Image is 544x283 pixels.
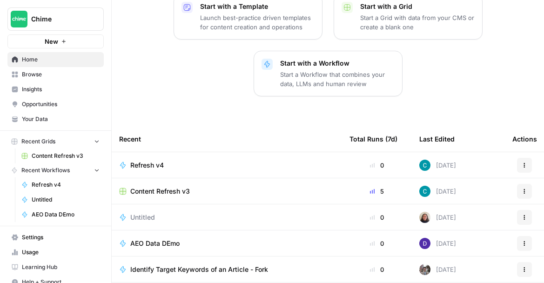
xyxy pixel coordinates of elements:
[7,230,104,245] a: Settings
[280,70,395,88] p: Start a Workflow that combines your data, LLMs and human review
[419,160,430,171] img: j9qb2ccshb41yxhj1huxr8tzk937
[7,67,104,82] a: Browse
[419,212,456,223] div: [DATE]
[32,195,100,204] span: Untitled
[130,265,268,274] span: Identify Target Keywords of an Article - Fork
[22,115,100,123] span: Your Data
[419,264,456,275] div: [DATE]
[7,163,104,177] button: Recent Workflows
[119,213,335,222] a: Untitled
[200,2,315,11] p: Start with a Template
[419,264,430,275] img: a2mlt6f1nb2jhzcjxsuraj5rj4vi
[130,187,190,196] span: Content Refresh v3
[360,13,475,32] p: Start a Grid with data from your CMS or create a blank one
[7,34,104,48] button: New
[119,126,335,152] div: Recent
[360,2,475,11] p: Start with a Grid
[7,52,104,67] a: Home
[349,161,404,170] div: 0
[419,238,430,249] img: 6clbhjv5t98vtpq4yyt91utag0vy
[419,126,455,152] div: Last Edited
[7,112,104,127] a: Your Data
[22,100,100,108] span: Opportunities
[419,186,456,197] div: [DATE]
[7,97,104,112] a: Opportunities
[22,70,100,79] span: Browse
[119,187,335,196] a: Content Refresh v3
[119,161,335,170] a: Refresh v4
[512,126,537,152] div: Actions
[419,160,456,171] div: [DATE]
[32,152,100,160] span: Content Refresh v3
[22,248,100,256] span: Usage
[17,192,104,207] a: Untitled
[21,166,70,175] span: Recent Workflows
[11,11,27,27] img: Chime Logo
[130,161,164,170] span: Refresh v4
[419,186,430,197] img: j9qb2ccshb41yxhj1huxr8tzk937
[22,85,100,94] span: Insights
[130,213,155,222] span: Untitled
[17,207,104,222] a: AEO Data DEmo
[7,245,104,260] a: Usage
[419,212,430,223] img: aka9ovulihdnms8pwa1k5ijaipo8
[22,263,100,271] span: Learning Hub
[119,239,335,248] a: AEO Data DEmo
[119,265,335,274] a: Identify Target Keywords of an Article - Fork
[7,7,104,31] button: Workspace: Chime
[32,181,100,189] span: Refresh v4
[7,260,104,275] a: Learning Hub
[7,135,104,148] button: Recent Grids
[349,213,404,222] div: 0
[349,126,397,152] div: Total Runs (7d)
[17,177,104,192] a: Refresh v4
[7,82,104,97] a: Insights
[130,239,180,248] span: AEO Data DEmo
[419,238,456,249] div: [DATE]
[32,210,100,219] span: AEO Data DEmo
[280,59,395,68] p: Start with a Workflow
[45,37,58,46] span: New
[17,148,104,163] a: Content Refresh v3
[349,265,404,274] div: 0
[200,13,315,32] p: Launch best-practice driven templates for content creation and operations
[254,51,403,96] button: Start with a WorkflowStart a Workflow that combines your data, LLMs and human review
[349,239,404,248] div: 0
[31,14,87,24] span: Chime
[22,233,100,242] span: Settings
[349,187,404,196] div: 5
[22,55,100,64] span: Home
[21,137,55,146] span: Recent Grids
